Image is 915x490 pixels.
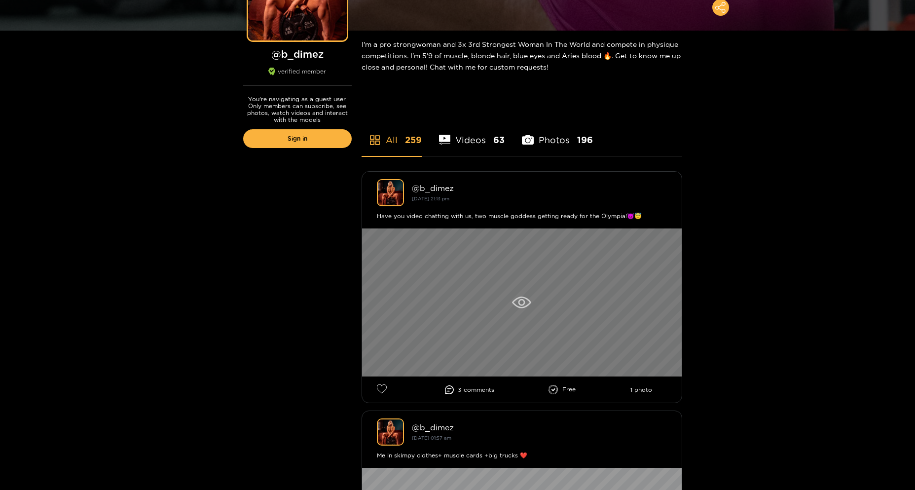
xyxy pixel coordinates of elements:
[362,31,682,80] div: I'm a pro strongwoman and 3x 3rd Strongest Woman In The World and compete in physique competition...
[577,134,593,146] span: 196
[412,196,449,201] small: [DATE] 21:13 pm
[377,179,404,206] img: b_dimez
[243,68,352,86] div: verified member
[243,129,352,148] a: Sign in
[243,48,352,60] h1: @ b_dimez
[412,435,451,441] small: [DATE] 01:57 am
[630,386,652,393] li: 1 photo
[377,451,667,460] div: Me in skimpy clothes+ muscle cards +big trucks ❤️
[549,385,576,395] li: Free
[445,385,494,394] li: 3
[464,386,494,393] span: comment s
[243,96,352,123] p: You're navigating as a guest user. Only members can subscribe, see photos, watch videos and inter...
[493,134,505,146] span: 63
[439,112,505,156] li: Videos
[412,423,667,432] div: @ b_dimez
[369,134,381,146] span: appstore
[522,112,593,156] li: Photos
[412,184,667,192] div: @ b_dimez
[377,211,667,221] div: Have you video chatting with us, two muscle goddess getting ready for the Olympia!😈😇
[362,112,422,156] li: All
[377,418,404,446] img: b_dimez
[405,134,422,146] span: 259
